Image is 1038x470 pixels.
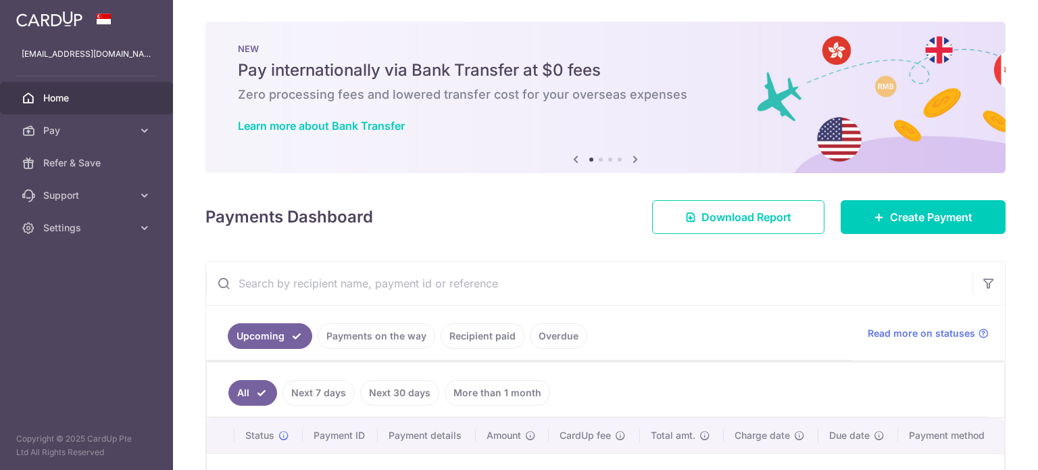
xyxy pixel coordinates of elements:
[43,156,132,170] span: Refer & Save
[829,429,870,442] span: Due date
[841,200,1006,234] a: Create Payment
[487,429,521,442] span: Amount
[378,418,476,453] th: Payment details
[205,205,373,229] h4: Payments Dashboard
[238,87,973,103] h6: Zero processing fees and lowered transfer cost for your overseas expenses
[16,11,82,27] img: CardUp
[318,323,435,349] a: Payments on the way
[238,119,405,133] a: Learn more about Bank Transfer
[206,262,972,305] input: Search by recipient name, payment id or reference
[245,429,274,442] span: Status
[43,91,132,105] span: Home
[303,418,378,453] th: Payment ID
[445,380,550,406] a: More than 1 month
[238,60,973,81] h5: Pay internationally via Bank Transfer at $0 fees
[898,418,1004,453] th: Payment method
[228,380,277,406] a: All
[441,323,524,349] a: Recipient paid
[651,429,695,442] span: Total amt.
[530,323,587,349] a: Overdue
[652,200,824,234] a: Download Report
[890,209,972,225] span: Create Payment
[228,323,312,349] a: Upcoming
[360,380,439,406] a: Next 30 days
[43,189,132,202] span: Support
[282,380,355,406] a: Next 7 days
[701,209,791,225] span: Download Report
[238,43,973,54] p: NEW
[43,221,132,235] span: Settings
[43,124,132,137] span: Pay
[205,22,1006,173] img: Bank transfer banner
[868,327,989,340] a: Read more on statuses
[735,429,790,442] span: Charge date
[868,327,975,340] span: Read more on statuses
[560,429,611,442] span: CardUp fee
[22,47,151,61] p: [EMAIL_ADDRESS][DOMAIN_NAME]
